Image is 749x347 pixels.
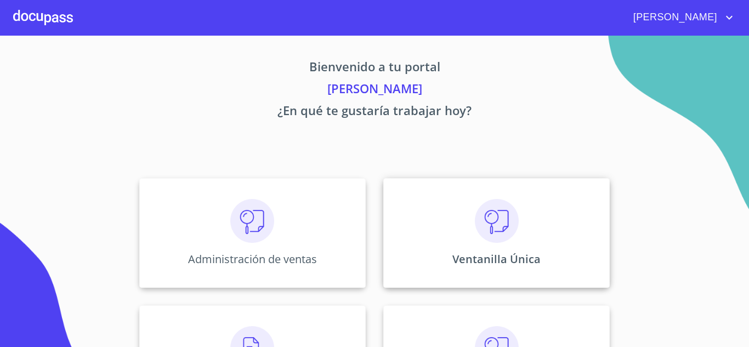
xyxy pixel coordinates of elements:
p: Ventanilla Única [452,252,541,266]
button: account of current user [625,9,736,26]
p: [PERSON_NAME] [37,79,712,101]
p: ¿En qué te gustaría trabajar hoy? [37,101,712,123]
p: Bienvenido a tu portal [37,58,712,79]
p: Administración de ventas [188,252,317,266]
img: consulta.png [475,199,519,243]
img: consulta.png [230,199,274,243]
span: [PERSON_NAME] [625,9,723,26]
